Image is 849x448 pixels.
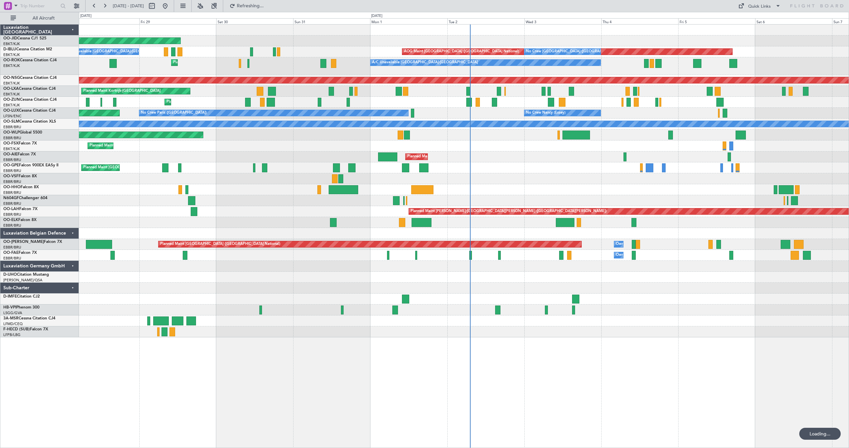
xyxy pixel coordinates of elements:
div: Planned Maint Kortrijk-[GEOGRAPHIC_DATA] [90,141,167,151]
div: Wed 3 [524,18,601,24]
div: Mon 1 [370,18,447,24]
a: OO-WLPGlobal 5500 [3,131,42,135]
span: OO-LUX [3,109,19,113]
span: OO-LXA [3,87,19,91]
a: N604GFChallenger 604 [3,196,47,200]
span: OO-ROK [3,58,20,62]
span: OO-VSF [3,174,19,178]
a: EBBR/BRU [3,168,21,173]
a: HB-VPIPhenom 300 [3,306,39,309]
a: OO-ROKCessna Citation CJ4 [3,58,57,62]
a: LFPB/LBG [3,332,21,337]
span: D-IBLU [3,47,16,51]
a: OO-GPEFalcon 900EX EASy II [3,163,58,167]
a: OO-SLMCessna Citation XLS [3,120,56,124]
a: D-IJHOCitation Mustang [3,273,49,277]
a: OO-FAEFalcon 7X [3,251,37,255]
div: Sat 6 [755,18,832,24]
a: EBBR/BRU [3,256,21,261]
span: OO-WLP [3,131,20,135]
span: OO-AIE [3,152,18,156]
a: OO-HHOFalcon 8X [3,185,39,189]
a: EBBR/BRU [3,157,21,162]
div: Owner Melsbroek Air Base [616,250,661,260]
span: OO-ELK [3,218,18,222]
span: OO-NSG [3,76,20,80]
div: Tue 2 [447,18,524,24]
div: Thu 28 [62,18,139,24]
button: Refreshing... [227,1,266,11]
div: A/C Unavailable [GEOGRAPHIC_DATA]-[GEOGRAPHIC_DATA] [372,58,478,68]
div: Planned Maint [GEOGRAPHIC_DATA] ([GEOGRAPHIC_DATA] National) [160,239,280,249]
a: OO-LUXCessna Citation CJ4 [3,109,56,113]
a: OO-AIEFalcon 7X [3,152,36,156]
div: Planned Maint Kortrijk-[GEOGRAPHIC_DATA] [173,58,250,68]
div: Planned Maint [PERSON_NAME]-[GEOGRAPHIC_DATA][PERSON_NAME] ([GEOGRAPHIC_DATA][PERSON_NAME]) [411,206,607,216]
span: OO-GPE [3,163,19,167]
input: Trip Number [20,1,58,11]
a: 3A-MSRCessna Citation CJ4 [3,316,55,320]
button: All Aircraft [7,13,72,24]
span: OO-JID [3,36,17,40]
span: N604GF [3,196,19,200]
a: OO-FSXFalcon 7X [3,141,37,145]
span: OO-HHO [3,185,21,189]
a: EBKT/KJK [3,146,20,151]
button: Quick Links [735,1,784,11]
span: 3A-MSR [3,316,19,320]
div: [DATE] [371,13,382,19]
a: EBKT/KJK [3,52,20,57]
span: OO-ZUN [3,98,20,102]
a: OO-JIDCessna CJ1 525 [3,36,46,40]
div: No Crew Nancy (Essey) [526,108,565,118]
div: Fri 5 [678,18,755,24]
span: OO-[PERSON_NAME] [3,240,44,244]
a: OO-LXACessna Citation CJ4 [3,87,56,91]
a: EBKT/KJK [3,41,20,46]
span: OO-SLM [3,120,19,124]
span: Refreshing... [236,4,264,8]
a: OO-ELKFalcon 8X [3,218,36,222]
a: OO-VSFFalcon 8X [3,174,37,178]
span: D-IJHO [3,273,17,277]
a: EBKT/KJK [3,63,20,68]
div: No Crew Paris ([GEOGRAPHIC_DATA]) [141,108,207,118]
div: Planned Maint Kortrijk-[GEOGRAPHIC_DATA] [166,97,244,107]
a: EBKT/KJK [3,103,20,108]
span: F-HECD (SUB) [3,327,30,331]
a: EBBR/BRU [3,179,21,184]
span: OO-FSX [3,141,19,145]
div: A/C Unavailable [GEOGRAPHIC_DATA]-[GEOGRAPHIC_DATA] [64,47,170,57]
a: OO-LAHFalcon 7X [3,207,37,211]
a: [PERSON_NAME]/QSA [3,278,42,283]
a: LSGG/GVA [3,310,22,315]
a: F-HECD (SUB)Falcon 7X [3,327,48,331]
a: EBBR/BRU [3,201,21,206]
a: OO-ZUNCessna Citation CJ4 [3,98,57,102]
span: All Aircraft [17,16,70,21]
div: Thu 4 [601,18,678,24]
a: EBBR/BRU [3,125,21,130]
a: OO-NSGCessna Citation CJ4 [3,76,57,80]
a: D-IMFECitation CJ2 [3,295,40,299]
div: Quick Links [748,3,771,10]
div: Planned Maint [GEOGRAPHIC_DATA] ([GEOGRAPHIC_DATA] National) [83,163,203,173]
a: EBBR/BRU [3,136,21,140]
span: OO-LAH [3,207,19,211]
a: OO-[PERSON_NAME]Falcon 7X [3,240,62,244]
span: OO-FAE [3,251,19,255]
div: Owner Melsbroek Air Base [616,239,661,249]
div: Sun 31 [293,18,370,24]
a: EBKT/KJK [3,92,20,97]
a: LFMD/CEQ [3,321,23,326]
div: No Crew [GEOGRAPHIC_DATA] ([GEOGRAPHIC_DATA] National) [526,47,637,57]
div: Planned Maint Kortrijk-[GEOGRAPHIC_DATA] [83,86,161,96]
a: LFSN/ENC [3,114,22,119]
div: Sat 30 [216,18,293,24]
span: D-IMFE [3,295,17,299]
div: [DATE] [80,13,92,19]
a: EBBR/BRU [3,223,21,228]
span: [DATE] - [DATE] [113,3,144,9]
a: D-IBLUCessna Citation M2 [3,47,52,51]
div: Planned Maint [GEOGRAPHIC_DATA] ([GEOGRAPHIC_DATA]) [407,152,512,162]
